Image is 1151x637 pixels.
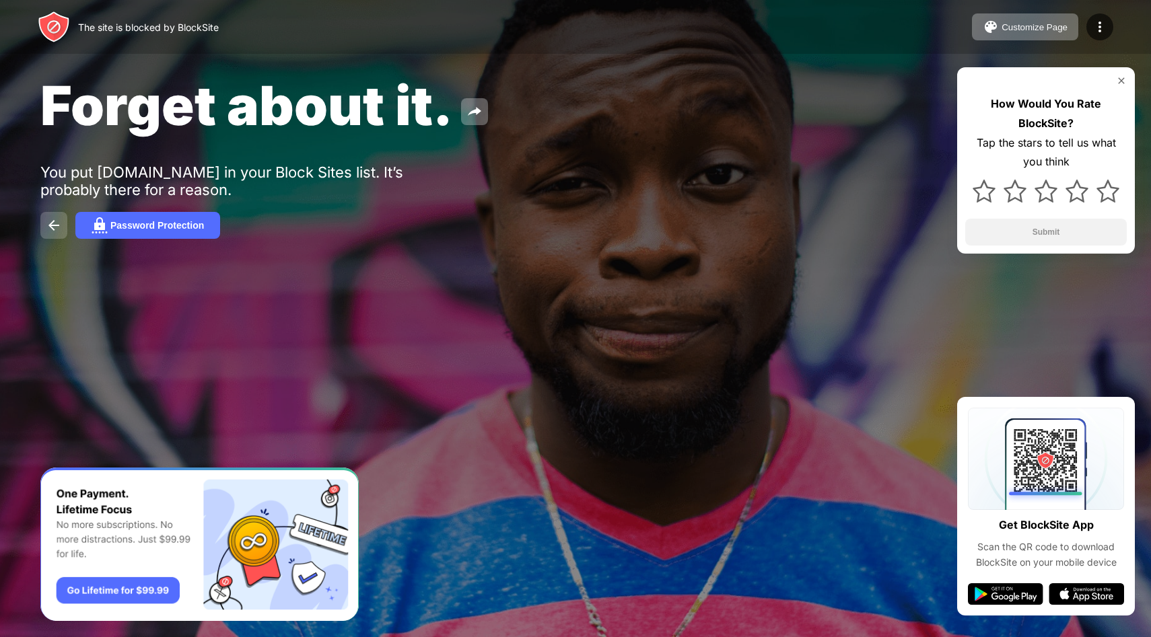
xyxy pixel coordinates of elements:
div: How Would You Rate BlockSite? [965,94,1127,133]
img: star.svg [973,180,996,202]
img: star.svg [1035,180,1057,202]
img: qrcode.svg [968,408,1124,510]
span: Forget about it. [40,73,453,138]
img: google-play.svg [968,583,1043,605]
img: share.svg [466,104,483,120]
img: back.svg [46,217,62,233]
iframe: Banner [40,467,359,622]
img: app-store.svg [1049,583,1124,605]
div: The site is blocked by BlockSite [78,22,219,33]
img: star.svg [1066,180,1088,202]
img: star.svg [1004,180,1026,202]
img: pallet.svg [983,19,999,35]
img: password.svg [92,217,108,233]
img: star.svg [1096,180,1119,202]
div: Tap the stars to tell us what you think [965,133,1127,172]
img: header-logo.svg [38,11,70,43]
div: Get BlockSite App [999,515,1094,535]
button: Password Protection [75,212,220,239]
div: Scan the QR code to download BlockSite on your mobile device [968,539,1124,570]
button: Submit [965,219,1127,246]
div: Customize Page [1002,22,1068,32]
img: rate-us-close.svg [1116,75,1127,86]
button: Customize Page [972,13,1078,40]
div: You put [DOMAIN_NAME] in your Block Sites list. It’s probably there for a reason. [40,163,456,198]
div: Password Protection [110,220,204,231]
img: menu-icon.svg [1092,19,1108,35]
